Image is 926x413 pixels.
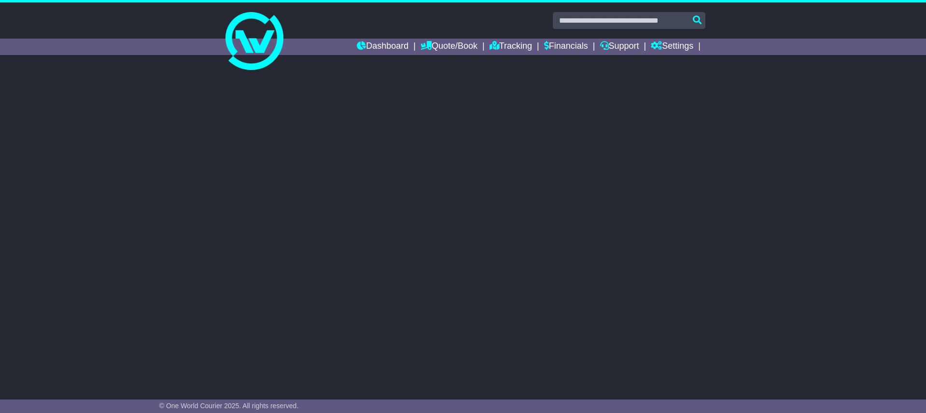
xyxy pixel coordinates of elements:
[159,402,299,410] span: © One World Courier 2025. All rights reserved.
[544,39,588,55] a: Financials
[490,39,532,55] a: Tracking
[421,39,477,55] a: Quote/Book
[600,39,639,55] a: Support
[357,39,408,55] a: Dashboard
[651,39,693,55] a: Settings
